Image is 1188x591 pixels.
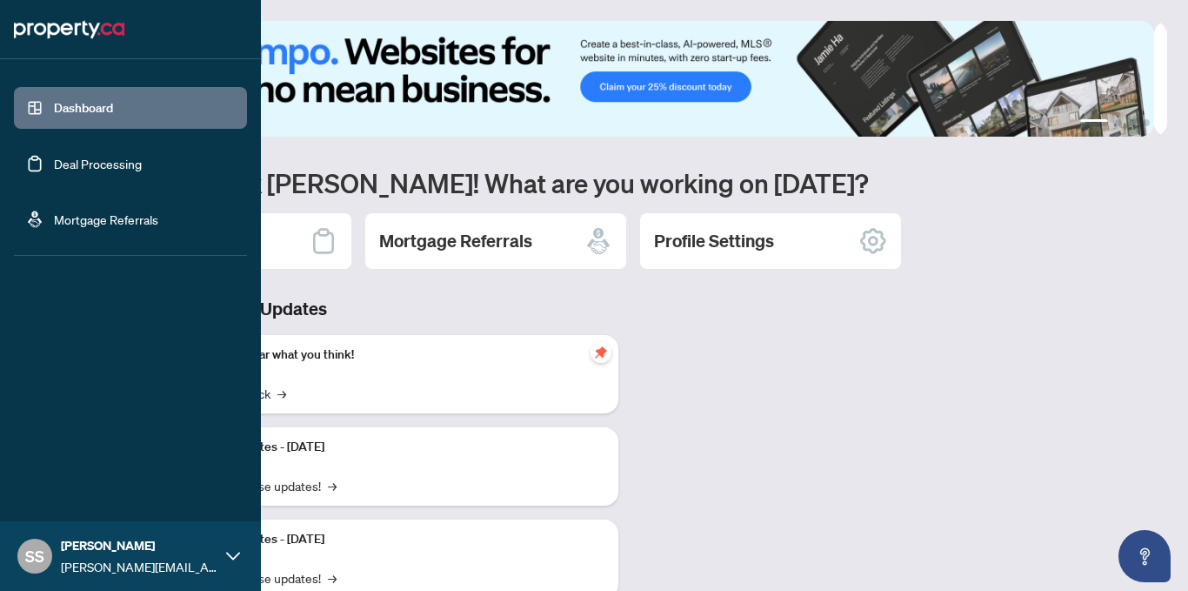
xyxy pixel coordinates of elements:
a: Mortgage Referrals [54,212,158,227]
h3: Brokerage & Industry Updates [90,297,618,321]
span: → [328,476,337,495]
a: Dashboard [54,100,113,116]
span: → [277,384,286,403]
button: 3 [1129,119,1136,126]
p: Platform Updates - [DATE] [183,530,604,549]
p: We want to hear what you think! [183,346,604,365]
img: Slide 0 [90,21,1154,137]
h1: Welcome back [PERSON_NAME]! What are you working on [DATE]? [90,166,1167,199]
button: 2 [1115,119,1122,126]
span: pushpin [591,342,611,363]
h2: Mortgage Referrals [379,229,532,253]
span: [PERSON_NAME][EMAIL_ADDRESS][DOMAIN_NAME] [61,557,217,576]
img: logo [14,16,124,44]
button: 1 [1080,119,1108,126]
span: SS [25,544,44,568]
a: Deal Processing [54,156,142,171]
h2: Profile Settings [654,229,774,253]
p: Platform Updates - [DATE] [183,438,604,457]
button: 4 [1143,119,1150,126]
span: [PERSON_NAME] [61,536,217,555]
button: Open asap [1118,530,1171,582]
span: → [328,568,337,588]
